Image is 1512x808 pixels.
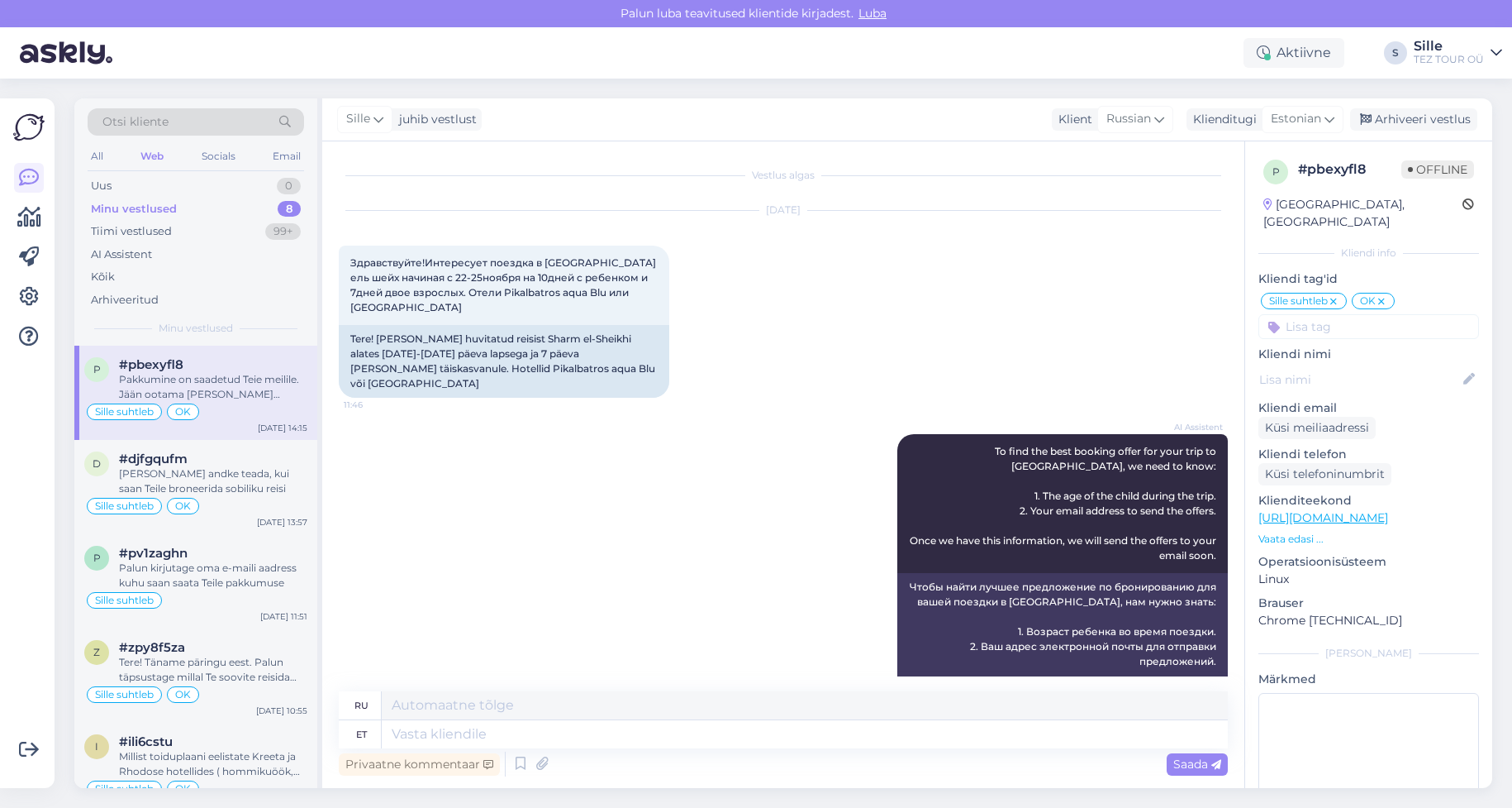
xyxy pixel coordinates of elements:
[95,784,154,794] span: Sille suhtleb
[350,256,659,313] span: Здравствуйте!Интересует поездка в [GEOGRAPHIC_DATA] ель шейх начиная с 22-25ноября на 10дней с ре...
[1258,571,1479,588] p: Linux
[119,357,183,372] span: #pbexyfl8
[1258,463,1391,485] div: Küsi telefoninumbrit
[91,269,115,285] div: Kõik
[1258,612,1479,629] p: Chrome [TECHNICAL_ID]
[1258,417,1376,439] div: Küsi meiliaadressi
[1161,421,1223,433] span: AI Assistent
[159,321,233,336] span: Minu vestlused
[91,246,152,263] div: AI Assistent
[93,363,101,375] span: p
[91,201,177,218] div: Minu vestlused
[1269,296,1328,306] span: Sille suhtleb
[175,501,191,511] span: OK
[339,753,500,776] div: Privaatne kommentaar
[257,516,307,528] div: [DATE] 13:57
[339,168,1228,183] div: Vestlus algas
[354,691,368,720] div: ru
[1258,532,1479,547] p: Vaata edasi ...
[1243,38,1344,68] div: Aktiivne
[260,610,307,623] div: [DATE] 11:51
[175,407,191,417] span: OK
[95,690,154,700] span: Sille suhtleb
[91,223,172,240] div: Tiimi vestlused
[339,203,1228,218] div: [DATE]
[392,111,477,128] div: juhib vestlust
[119,546,188,561] span: #pv1zaghn
[853,6,892,21] span: Luba
[175,784,191,794] span: OK
[1258,246,1479,261] div: Kliendi info
[93,457,101,470] span: d
[265,223,301,240] div: 99+
[1173,757,1221,772] span: Saada
[1258,553,1479,571] p: Operatsioonisüsteem
[95,501,154,511] span: Sille suhtleb
[1271,110,1321,128] span: Estonian
[175,690,191,700] span: OK
[119,466,307,496] div: [PERSON_NAME] andke teada, kui saan Teile broneerida sobiliku reisi
[102,113,169,131] span: Otsi kliente
[119,561,307,590] div: Palun kirjutage oma e-maili aadress kuhu saan saata Teile pakkumuse
[1263,196,1462,231] div: [GEOGRAPHIC_DATA], [GEOGRAPHIC_DATA]
[910,445,1219,562] span: To find the best booking offer for your trip to [GEOGRAPHIC_DATA], we need to know: 1. The age of...
[93,646,100,658] span: z
[1258,510,1388,525] a: [URL][DOMAIN_NAME]
[258,422,307,434] div: [DATE] 14:15
[95,407,154,417] span: Sille suhtleb
[1258,646,1479,661] div: [PERSON_NAME]
[198,146,239,167] div: Socials
[119,452,188,466] span: #djfgqufm
[93,552,101,564] span: p
[119,749,307,779] div: Millist toiduplaani eelistate Kreeta ja Rhodose hotellides ( hommikuöök, hommiku-ja õhtusöök või ...
[1258,270,1479,288] p: Kliendi tag'id
[339,325,669,398] div: Tere! [PERSON_NAME] huvitatud reisist Sharm el-Sheikhi alates [DATE]-[DATE] päeva lapsega ja 7 pä...
[119,372,307,402] div: Pakkumine on saadetud Teie meilile. Jään ootama [PERSON_NAME] vastust Teie andmeid broneerimiseks
[278,201,301,218] div: 8
[1186,111,1257,128] div: Klienditugi
[356,720,367,748] div: et
[95,595,154,605] span: Sille suhtleb
[88,146,107,167] div: All
[346,110,370,128] span: Sille
[1258,314,1479,339] input: Lisa tag
[256,705,307,717] div: [DATE] 10:55
[91,178,112,194] div: Uus
[1258,671,1479,688] p: Märkmed
[1401,160,1474,179] span: Offline
[1106,110,1151,128] span: Russian
[13,112,45,143] img: Askly Logo
[1350,108,1477,131] div: Arhiveeri vestlus
[91,292,159,308] div: Arhiveeritud
[1052,111,1092,128] div: Klient
[1258,346,1479,363] p: Kliendi nimi
[1258,399,1479,417] p: Kliendi email
[269,146,304,167] div: Email
[119,734,173,749] span: #ili6cstu
[1414,40,1484,53] div: Sille
[1414,53,1484,66] div: TEZ TOUR OÜ
[1258,595,1479,612] p: Brauser
[277,178,301,194] div: 0
[897,573,1228,735] div: Чтобы найти лучшее предложение по бронированию для вашей поездки в [GEOGRAPHIC_DATA], нам нужно з...
[119,655,307,685] div: Tere! Täname päringu eest. Palun täpsustage millal Te soovite reisida Türki
[1360,296,1376,306] span: OK
[1258,492,1479,509] p: Klienditeekond
[1384,41,1407,65] div: S
[1259,371,1460,389] input: Lisa nimi
[137,146,167,167] div: Web
[95,740,98,753] span: i
[119,640,185,655] span: #zpy8f5za
[1272,165,1280,178] span: p
[1414,40,1502,66] a: SilleTEZ TOUR OÜ
[344,399,406,411] span: 11:46
[1298,160,1401,179] div: # pbexyfl8
[1258,446,1479,463] p: Kliendi telefon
